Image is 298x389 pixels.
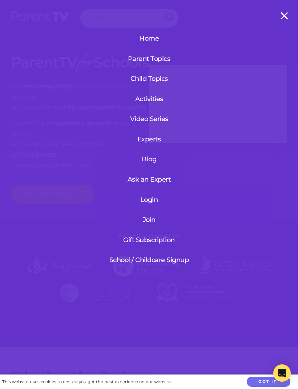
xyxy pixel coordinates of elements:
div: This website uses cookies to ensure you get the best experience on our website. [2,378,172,386]
a: Video Series [124,109,174,128]
a: Experts [124,130,174,149]
a: Home [124,29,174,48]
a: Login [106,190,193,209]
a: Activities [124,90,174,108]
a: Blog [124,150,174,169]
a: Ask an Expert [124,170,174,189]
a: School / Childcare Signup [106,251,193,269]
div: Open Intercom Messenger [273,364,291,382]
a: Child Topics [124,69,174,88]
a: Parent Topics [124,49,174,68]
button: Got it! [247,377,290,387]
a: Gift Subscription [106,231,193,249]
a: Join [106,210,193,229]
